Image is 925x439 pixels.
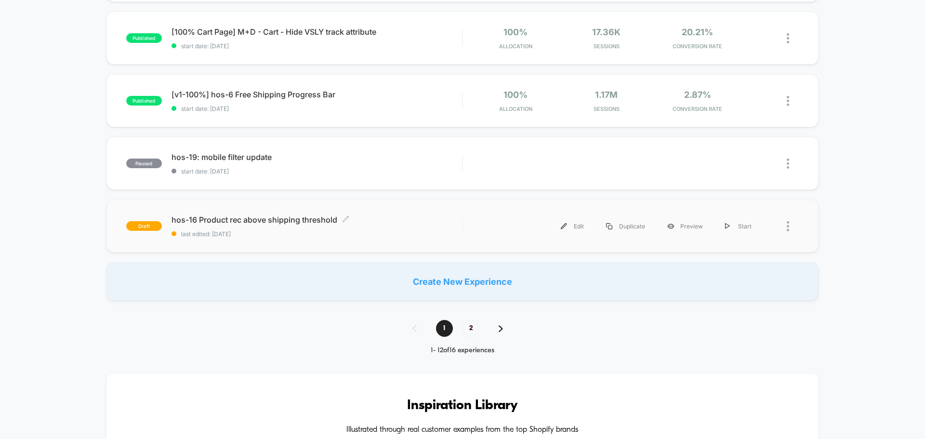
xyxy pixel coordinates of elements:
span: hos-19: mobile filter update [172,152,462,162]
div: Edit [550,215,595,237]
span: Allocation [499,43,532,50]
span: Sessions [564,106,650,112]
div: Preview [656,215,714,237]
div: Create New Experience [106,262,819,301]
span: Allocation [499,106,532,112]
span: 20.21% [682,27,713,37]
span: 100% [503,27,528,37]
span: published [126,33,162,43]
img: close [787,33,789,43]
span: paused [126,159,162,168]
div: Duplicate [595,215,656,237]
img: menu [561,223,567,229]
span: CONVERSION RATE [654,106,740,112]
div: 1 - 12 of 16 experiences [403,346,522,355]
span: [100% Cart Page] M+D - Cart - Hide VSLY track attribute [172,27,462,37]
span: last edited: [DATE] [172,230,462,238]
span: Sessions [564,43,650,50]
span: 2 [462,320,479,337]
img: pagination forward [499,325,503,332]
span: 2.87% [684,90,711,100]
span: 1.17M [595,90,618,100]
span: 1 [436,320,453,337]
span: start date: [DATE] [172,168,462,175]
h3: Inspiration Library [135,398,790,413]
span: draft [126,221,162,231]
span: hos-16 Product rec above shipping threshold [172,215,462,225]
img: close [787,96,789,106]
img: menu [606,223,612,229]
span: CONVERSION RATE [654,43,740,50]
span: published [126,96,162,106]
span: 17.36k [592,27,621,37]
img: close [787,159,789,169]
img: menu [725,223,730,229]
span: start date: [DATE] [172,42,462,50]
img: close [787,221,789,231]
span: 100% [503,90,528,100]
span: [v1-100%] hos-6 Free Shipping Progress Bar [172,90,462,99]
span: start date: [DATE] [172,105,462,112]
div: Start [714,215,763,237]
h4: Illustrated through real customer examples from the top Shopify brands [135,426,790,435]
